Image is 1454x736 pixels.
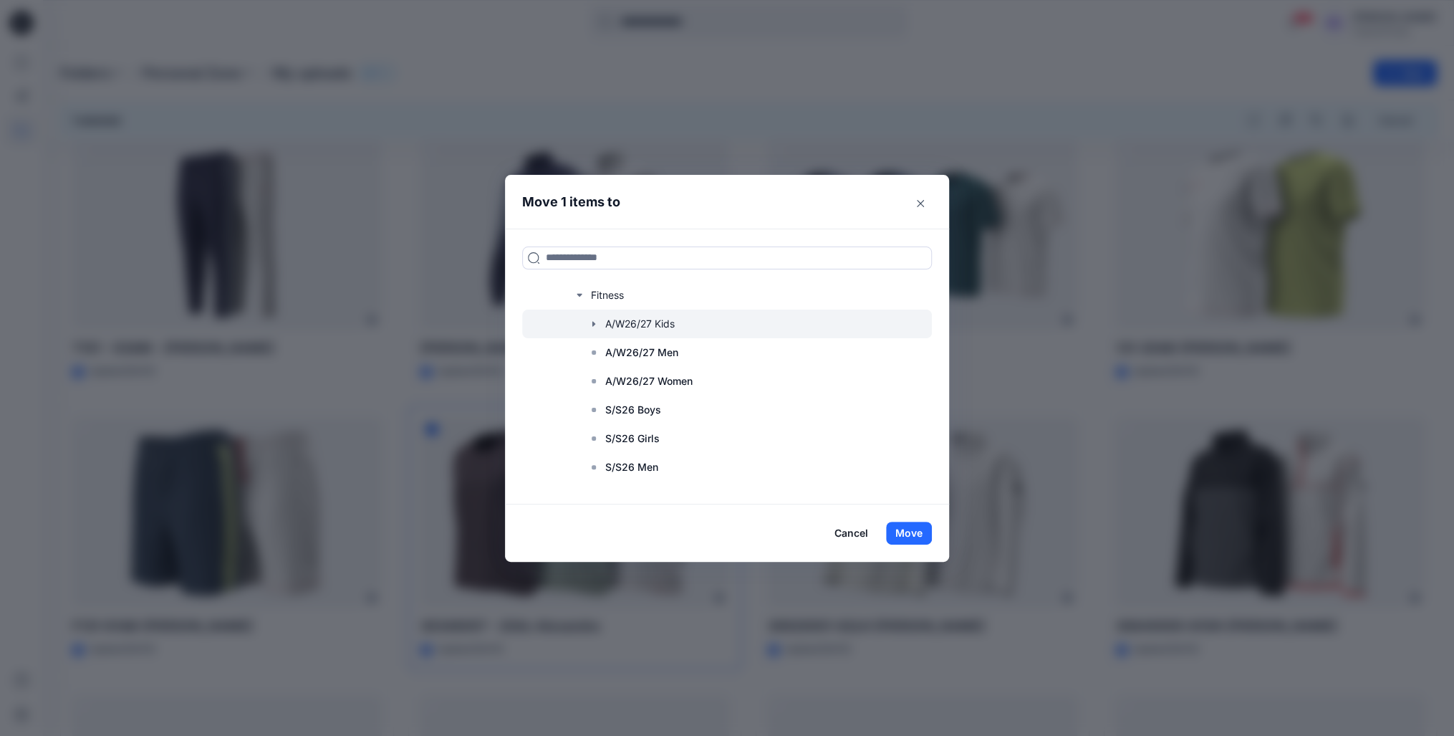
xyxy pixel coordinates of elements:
p: S/S26 Boys [605,401,661,419]
button: Close [909,192,932,215]
p: A/W26/27 Men [605,344,678,361]
p: S/S26 Girls [605,430,660,447]
header: Move 1 items to [505,175,927,229]
p: S/S26 Men [605,459,658,476]
button: Cancel [825,522,877,545]
p: A/W26/27 Women [605,373,693,390]
button: Move [886,522,932,545]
